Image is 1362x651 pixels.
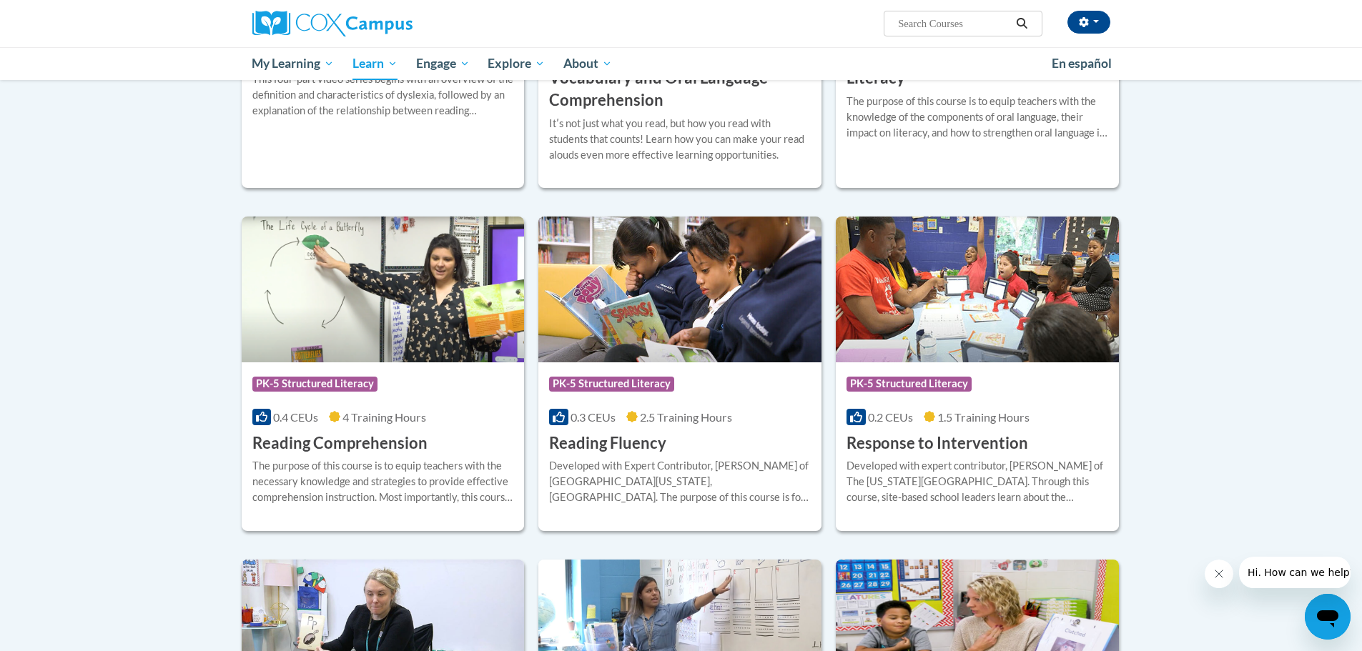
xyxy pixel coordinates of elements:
span: About [563,55,612,72]
span: PK-5 Structured Literacy [549,377,674,391]
a: About [554,47,621,80]
div: Developed with expert contributor, [PERSON_NAME] of The [US_STATE][GEOGRAPHIC_DATA]. Through this... [847,458,1108,505]
img: Cox Campus [252,11,413,36]
button: Search [1011,15,1032,32]
img: Course Logo [242,217,525,362]
span: 0.4 CEUs [273,410,318,424]
span: PK-5 Structured Literacy [252,377,377,391]
div: Main menu [231,47,1132,80]
span: En español [1052,56,1112,71]
span: Engage [416,55,470,72]
span: Hi. How can we help? [9,10,116,21]
h3: Response to Intervention [847,432,1028,454]
a: Course LogoPK-5 Structured Literacy0.3 CEUs2.5 Training Hours Reading FluencyDeveloped with Exper... [538,217,821,531]
button: Account Settings [1067,11,1110,34]
iframe: Button to launch messaging window [1305,594,1351,640]
iframe: Close message [1205,560,1233,588]
span: Explore [488,55,545,72]
a: Cox Campus [252,11,524,36]
a: Engage [407,47,479,80]
div: This four-part video series begins with an overview of the definition and characteristics of dysl... [252,71,514,119]
h3: Reading Comprehension [252,432,428,454]
input: Search Courses [897,15,1011,32]
iframe: Message from company [1239,557,1351,588]
img: Course Logo [538,217,821,362]
span: PK-5 Structured Literacy [847,377,972,391]
a: En español [1042,49,1121,79]
a: Course LogoPK-5 Structured Literacy0.2 CEUs1.5 Training Hours Response to InterventionDeveloped w... [836,217,1119,531]
span: 1.5 Training Hours [937,410,1030,424]
div: Itʹs not just what you read, but how you read with students that counts! Learn how you can make y... [549,116,811,163]
a: Learn [343,47,407,80]
span: 0.3 CEUs [571,410,616,424]
a: Explore [478,47,554,80]
img: Course Logo [836,217,1119,362]
a: Course LogoPK-5 Structured Literacy0.4 CEUs4 Training Hours Reading ComprehensionThe purpose of t... [242,217,525,531]
div: The purpose of this course is to equip teachers with the necessary knowledge and strategies to pr... [252,458,514,505]
span: Learn [352,55,398,72]
div: Developed with Expert Contributor, [PERSON_NAME] of [GEOGRAPHIC_DATA][US_STATE], [GEOGRAPHIC_DATA... [549,458,811,505]
span: 4 Training Hours [342,410,426,424]
h3: Reading Fluency [549,432,666,454]
span: 0.2 CEUs [868,410,913,424]
span: 2.5 Training Hours [640,410,732,424]
a: My Learning [243,47,344,80]
div: The purpose of this course is to equip teachers with the knowledge of the components of oral lang... [847,94,1108,141]
span: My Learning [252,55,334,72]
